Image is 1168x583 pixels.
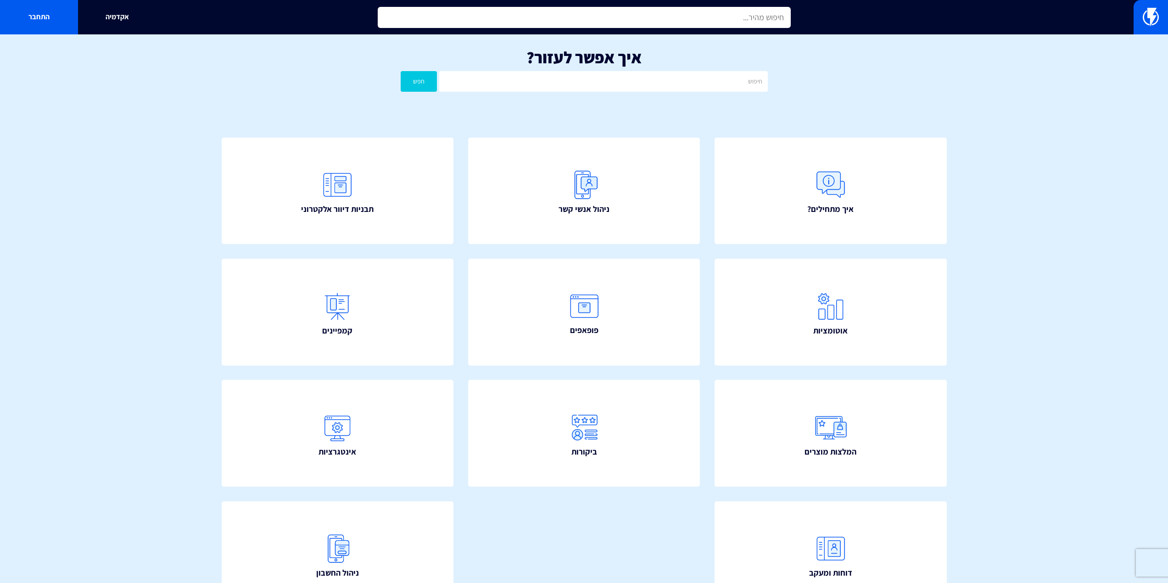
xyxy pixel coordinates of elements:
a: קמפיינים [222,259,454,366]
a: ניהול אנשי קשר [468,138,700,244]
span: ביקורות [571,446,597,458]
span: פופאפים [570,324,598,336]
input: חיפוש [439,71,767,92]
span: ניהול אנשי קשר [559,203,609,215]
span: דוחות ומעקב [809,567,852,579]
a: איך מתחילים? [715,138,947,244]
a: אוטומציות [715,259,947,366]
span: תבניות דיוור אלקטרוני [301,203,374,215]
a: תבניות דיוור אלקטרוני [222,138,454,244]
span: אינטגרציות [319,446,356,458]
button: חפש [401,71,437,92]
a: ביקורות [468,380,700,487]
span: ניהול החשבון [316,567,359,579]
span: אוטומציות [813,325,848,337]
a: אינטגרציות [222,380,454,487]
a: פופאפים [468,259,700,366]
a: המלצות מוצרים [715,380,947,487]
span: המלצות מוצרים [805,446,856,458]
input: חיפוש מהיר... [378,7,791,28]
span: איך מתחילים? [807,203,854,215]
span: קמפיינים [322,325,352,337]
h1: איך אפשר לעזור? [14,48,1154,67]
